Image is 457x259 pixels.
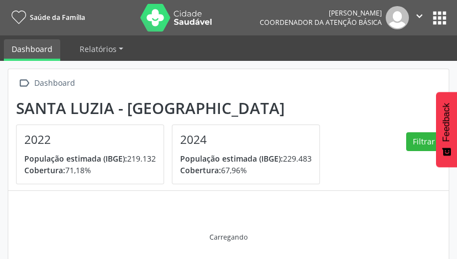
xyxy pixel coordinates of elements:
i:  [16,75,32,91]
span: Saúde da Família [30,13,85,22]
a: Relatórios [72,39,131,59]
p: 67,96% [180,164,312,176]
div: Dashboard [32,75,77,91]
button: Feedback - Mostrar pesquisa [436,92,457,167]
span: População estimada (IBGE): [180,153,283,164]
button:  [409,6,430,29]
button: apps [430,8,449,28]
div: Carregando [209,232,248,242]
div: Santa Luzia - [GEOGRAPHIC_DATA] [16,99,328,117]
div: [PERSON_NAME] [260,8,382,18]
span: Feedback [442,103,451,142]
p: 219.132 [24,153,156,164]
a: Dashboard [4,39,60,61]
span: Cobertura: [180,165,221,175]
img: img [386,6,409,29]
span: Relatórios [80,44,117,54]
span: Cobertura: [24,165,65,175]
a:  Dashboard [16,75,77,91]
a: Saúde da Família [8,8,85,27]
span: População estimada (IBGE): [24,153,127,164]
h4: 2024 [180,133,312,147]
p: 229.483 [180,153,312,164]
button: Filtrar [406,132,441,151]
p: 71,18% [24,164,156,176]
i:  [413,10,426,22]
h4: 2022 [24,133,156,147]
span: Coordenador da Atenção Básica [260,18,382,27]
